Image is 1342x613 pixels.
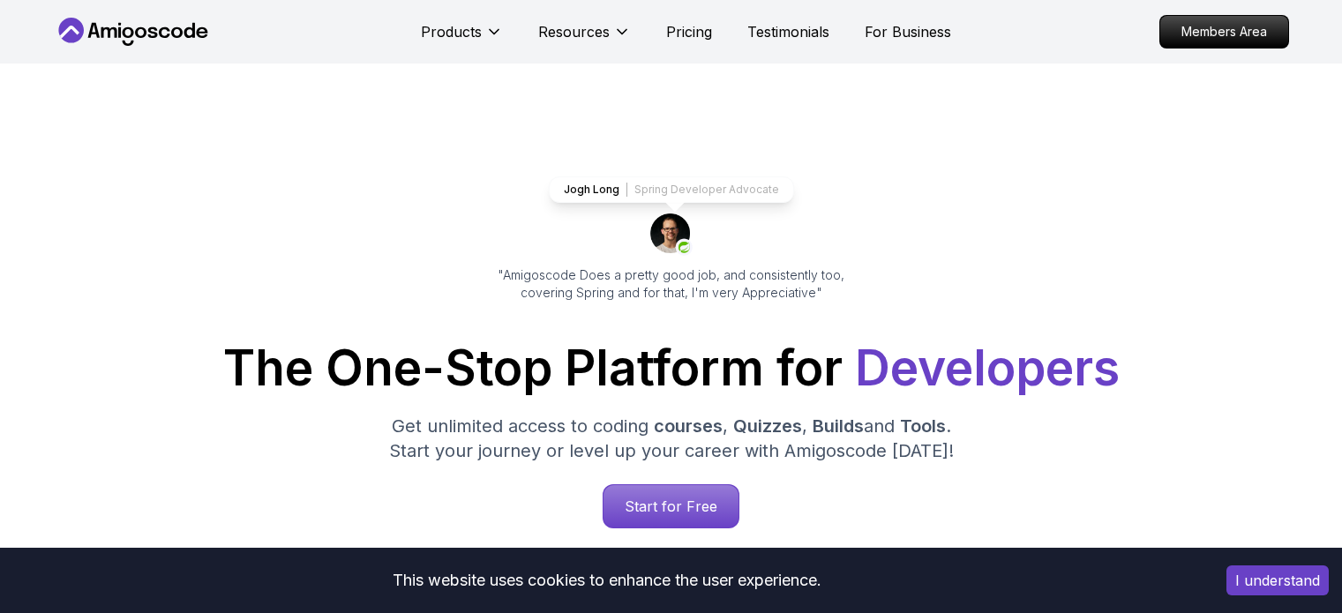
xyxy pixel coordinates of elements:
a: Members Area [1159,15,1289,49]
span: Tools [900,415,946,437]
p: Members Area [1160,16,1288,48]
p: Resources [538,21,610,42]
p: Jogh Long [564,183,619,197]
span: Developers [855,339,1120,397]
a: Pricing [666,21,712,42]
button: Products [421,21,503,56]
p: Spring Developer Advocate [634,183,779,197]
p: Get unlimited access to coding , , and . Start your journey or level up your career with Amigosco... [375,414,968,463]
span: Quizzes [733,415,802,437]
button: Accept cookies [1226,565,1329,595]
a: Testimonials [747,21,829,42]
p: "Amigoscode Does a pretty good job, and consistently too, covering Spring and for that, I'm very ... [474,266,869,302]
p: Products [421,21,482,42]
div: This website uses cookies to enhance the user experience. [13,561,1200,600]
button: Resources [538,21,631,56]
p: Start for Free [604,485,738,527]
img: josh long [650,213,693,256]
span: Builds [813,415,864,437]
a: Start for Free [603,484,739,528]
a: For Business [865,21,951,42]
span: courses [654,415,723,437]
h1: The One-Stop Platform for [68,344,1275,392]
